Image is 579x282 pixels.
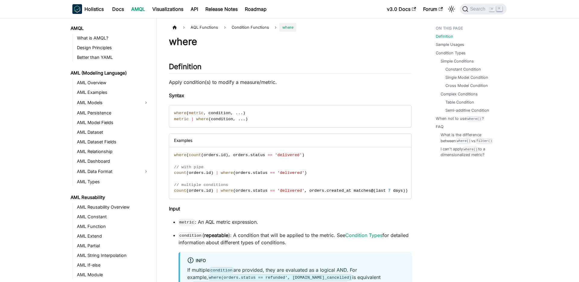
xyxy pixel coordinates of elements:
[191,117,194,121] span: |
[174,188,186,193] span: count
[236,111,238,115] span: .
[169,62,412,74] h2: Definition
[69,193,151,202] a: AML Reusability
[245,117,248,121] span: )
[75,88,151,97] a: AML Examples
[75,147,151,156] a: AML Relationship
[405,188,408,193] span: )
[270,171,275,175] span: ==
[75,261,151,269] a: AML If-else
[441,58,474,64] a: Simple Conditions
[75,34,151,42] a: What is AMQL?
[236,171,250,175] span: orders
[75,251,151,260] a: AML String Interpolation
[445,66,481,72] a: Constant Condition
[174,153,186,157] span: where
[240,117,243,121] span: .
[309,188,324,193] span: orders
[186,188,189,193] span: (
[204,188,206,193] span: .
[187,4,202,14] a: API
[467,116,482,121] code: where()
[243,117,245,121] span: .
[275,153,302,157] span: 'delivered'
[75,222,151,231] a: AML Function
[233,171,236,175] span: (
[189,111,204,115] span: metric
[174,111,186,115] span: where
[216,188,218,193] span: |
[441,91,478,97] a: Complex Conditions
[216,171,218,175] span: |
[75,109,151,117] a: AML Persistence
[169,134,411,147] div: Examples
[189,171,204,175] span: orders
[169,79,412,86] p: Apply condition(s) to modify a measure/metric.
[226,153,228,157] span: )
[240,111,243,115] span: .
[66,18,157,282] nav: Docs sidebar
[241,4,270,14] a: Roadmap
[324,188,327,193] span: .
[253,171,267,175] span: status
[208,274,352,280] code: where(orders.status == refunded', [DOMAIN_NAME]_cancelled)
[305,188,307,193] span: ,
[188,23,221,32] span: AQL Functions
[229,23,272,32] span: Condition Functions
[69,24,151,33] a: AMQL
[279,23,296,32] span: where
[233,153,248,157] span: orders
[204,232,228,238] strong: repeatable
[267,153,272,157] span: ==
[169,92,184,98] strong: Syntax
[436,124,444,130] a: FAQ
[218,153,221,157] span: .
[445,99,474,105] a: Table Condition
[75,203,151,211] a: AML Reusability Overview
[447,4,456,14] button: Switch between dark and light mode (currently light mode)
[179,232,202,239] code: condition
[201,153,204,157] span: (
[211,171,213,175] span: )
[75,157,151,165] a: AML Dashboard
[302,153,304,157] span: )
[460,4,507,14] button: Search (Command+K)
[179,232,412,246] p: ( ): A condition that will be applied to the metric. See for detailed information about different...
[75,128,151,136] a: AML Dataset
[419,4,446,14] a: Forum
[445,75,488,80] a: Single Model Condition
[238,117,240,121] span: .
[456,138,471,143] code: where()
[445,107,489,113] a: Semi-additive Condition
[238,111,240,115] span: .
[441,132,501,143] a: What is the difference betweenwhere()vsfilter()
[403,188,405,193] span: )
[236,188,250,193] span: orders
[228,153,231,157] span: ,
[373,188,376,193] span: (
[233,188,236,193] span: (
[248,153,250,157] span: .
[277,188,305,193] span: 'delivered'
[174,165,204,169] span: // with pipe
[169,23,180,32] a: Home page
[187,257,404,265] div: info
[169,36,412,48] h1: where
[496,6,502,11] kbd: K
[388,188,391,193] span: 7
[186,111,189,115] span: (
[436,42,464,47] a: Sample Usages
[221,171,233,175] span: where
[208,117,211,121] span: (
[206,171,211,175] span: id
[141,167,151,176] button: Expand sidebar category 'AML Data Format'
[75,43,151,52] a: Design Principles
[186,171,189,175] span: (
[179,219,195,225] code: metric
[72,4,82,14] img: Holistics
[202,4,241,14] a: Release Notes
[208,111,230,115] span: condition
[75,98,141,107] a: AML Models
[75,118,151,127] a: AML Model Fields
[211,188,213,193] span: )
